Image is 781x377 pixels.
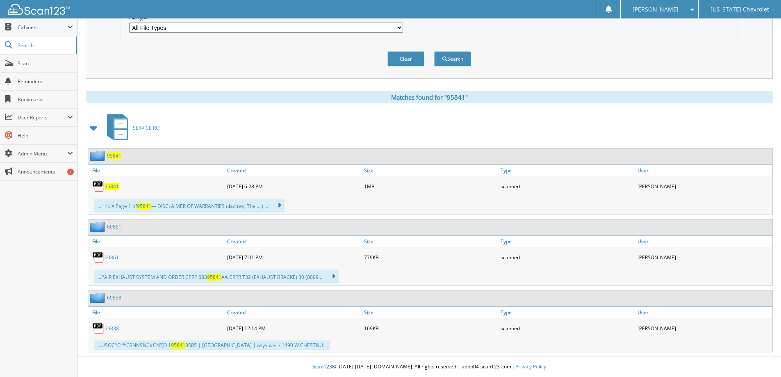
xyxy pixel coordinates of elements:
[92,251,105,263] img: PDF.png
[102,112,159,144] a: SERVICE RO
[105,254,119,261] a: 60861
[635,307,772,318] a: User
[18,42,72,49] span: Search
[635,165,772,176] a: User
[225,165,362,176] a: Created
[18,78,73,85] span: Reminders
[499,165,635,176] a: Type
[77,357,781,377] div: © [DATE]-[DATE] [DOMAIN_NAME]. All rights reserved | appb04-scan123-com |
[225,236,362,247] a: Created
[633,7,679,12] span: [PERSON_NAME]
[225,320,362,336] div: [DATE] 12:14 PM
[94,340,330,350] div: ...USOC‘“C‘’#‘CSNNSNC#CN“(O 1 8585 | [GEOGRAPHIC_DATA] | osysuvis ~ 1490 W CHESTNU...
[312,363,332,370] span: Scan123
[8,4,70,15] img: scan123-logo-white.svg
[107,294,121,301] a: 69838
[362,249,499,265] div: 779KB
[434,51,471,66] button: Search
[88,307,225,318] a: File
[171,342,185,349] span: 95841
[94,199,285,212] div: ... ‘ hb X Page 1 of — DISCLAIMER OF WARRANTIES ulactres, The ... ) ...
[88,236,225,247] a: File
[18,168,73,175] span: Announcements
[92,180,105,192] img: PDF.png
[499,320,635,336] div: scanned
[710,7,769,12] span: [US_STATE] Chevrolet
[499,236,635,247] a: Type
[635,236,772,247] a: User
[635,320,772,336] div: [PERSON_NAME]
[18,114,67,121] span: User Reports
[90,292,107,303] img: folder2.png
[107,223,121,230] a: 60861
[105,325,119,332] a: 69838
[67,169,74,175] div: 1
[90,222,107,232] img: folder2.png
[499,178,635,194] div: scanned
[225,249,362,265] div: [DATE] 7:01 PM
[92,322,105,334] img: PDF.png
[90,151,107,161] img: folder2.png
[387,51,424,66] button: Clear
[225,307,362,318] a: Created
[499,249,635,265] div: scanned
[362,236,499,247] a: Size
[137,203,151,210] span: 95841
[18,60,73,67] span: Scan
[499,307,635,318] a: Type
[362,307,499,318] a: Size
[105,183,119,190] a: 95841
[133,124,159,131] span: SERVICE RO
[362,165,499,176] a: Size
[18,132,73,139] span: Help
[88,165,225,176] a: File
[362,320,499,336] div: 169KB
[515,363,546,370] a: Privacy Policy
[635,178,772,194] div: [PERSON_NAME]
[107,152,121,159] a: 95841
[94,270,339,283] div: ...PAIR EXHAUST SYSTEM AND ORDER CPRP 683 AA CRPR T32 (EXHAUST BRACKE) 30 (0009...
[207,274,221,281] span: 95841
[18,150,67,157] span: Admin Menu
[225,178,362,194] div: [DATE] 6:28 PM
[18,24,67,31] span: Cabinets
[362,178,499,194] div: 1MB
[18,96,73,103] span: Bookmarks
[635,249,772,265] div: [PERSON_NAME]
[86,91,773,103] div: Matches found for "95841"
